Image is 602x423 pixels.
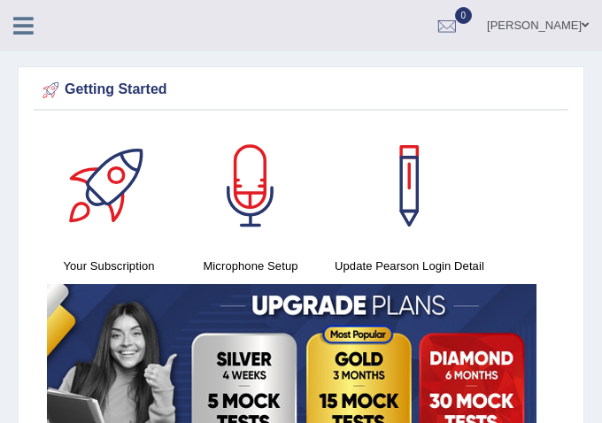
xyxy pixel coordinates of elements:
[455,7,473,24] span: 0
[330,257,489,275] h4: Update Pearson Login Detail
[189,257,313,275] h4: Microphone Setup
[38,77,564,104] div: Getting Started
[47,257,171,275] h4: Your Subscription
